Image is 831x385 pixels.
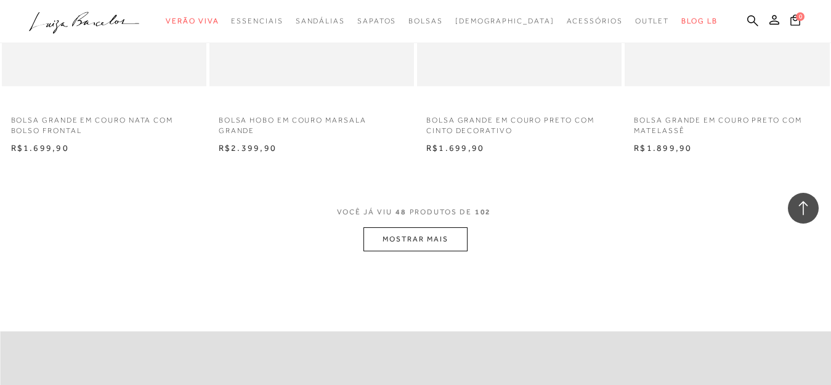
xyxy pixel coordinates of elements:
[337,208,495,216] span: VOCÊ JÁ VIU PRODUTOS DE
[408,17,443,25] span: Bolsas
[635,10,670,33] a: categoryNavScreenReaderText
[296,10,345,33] a: categoryNavScreenReaderText
[455,10,554,33] a: noSubCategoriesText
[357,10,396,33] a: categoryNavScreenReaderText
[787,14,804,30] button: 0
[209,108,414,136] a: BOLSA HOBO EM COURO MARSALA GRANDE
[2,108,206,136] a: BOLSA GRANDE EM COURO NATA COM BOLSO FRONTAL
[296,17,345,25] span: Sandálias
[363,227,467,251] button: MOSTRAR MAIS
[455,17,554,25] span: [DEMOGRAPHIC_DATA]
[475,208,492,216] span: 102
[231,17,283,25] span: Essenciais
[634,143,692,153] span: R$1.899,90
[426,143,484,153] span: R$1.699,90
[219,143,277,153] span: R$2.399,90
[635,17,670,25] span: Outlet
[681,17,717,25] span: BLOG LB
[166,17,219,25] span: Verão Viva
[681,10,717,33] a: BLOG LB
[166,10,219,33] a: categoryNavScreenReaderText
[395,208,407,216] span: 48
[796,12,805,21] span: 0
[625,108,829,136] a: BOLSA GRANDE EM COURO PRETO COM MATELASSÊ
[357,17,396,25] span: Sapatos
[11,143,69,153] span: R$1.699,90
[417,108,622,136] a: BOLSA GRANDE EM COURO PRETO COM CINTO DECORATIVO
[567,10,623,33] a: categoryNavScreenReaderText
[408,10,443,33] a: categoryNavScreenReaderText
[567,17,623,25] span: Acessórios
[231,10,283,33] a: categoryNavScreenReaderText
